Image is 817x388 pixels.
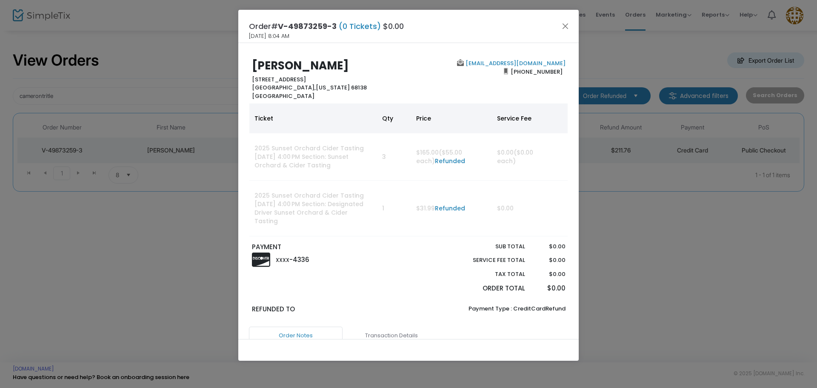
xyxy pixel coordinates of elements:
p: $0.00 [533,256,565,264]
span: ($0.00 each) [497,148,533,165]
td: $165.00 [411,133,492,181]
p: $0.00 [533,270,565,279]
p: Service Fee Total [453,256,525,264]
th: Price [411,103,492,133]
b: [STREET_ADDRESS] [US_STATE] 68138 [GEOGRAPHIC_DATA] [252,75,367,100]
p: $0.00 [533,284,565,293]
a: Order Notes [249,327,343,345]
a: [EMAIL_ADDRESS][DOMAIN_NAME] [464,59,566,67]
td: 3 [377,133,411,181]
h4: Order# $0.00 [249,20,404,32]
p: $0.00 [533,242,565,251]
p: Tax Total [453,270,525,279]
span: XXXX [276,256,289,264]
td: 2025 Sunset Orchard Cider Tasting [DATE] 4:00 PM Section: Designated Driver Sunset Orchard & Cide... [249,181,377,236]
span: [PHONE_NUMBER] [508,65,566,78]
td: $0.00 [492,133,543,181]
span: ($55.00 each) [416,148,462,165]
p: Refunded to [252,305,405,314]
span: [DATE] 8:04 AM [249,32,289,40]
button: Close [560,20,571,32]
td: $0.00 [492,181,543,236]
a: Refunded [435,157,465,165]
th: Qty [377,103,411,133]
b: [PERSON_NAME] [252,58,349,73]
p: Sub total [453,242,525,251]
div: Data table [249,103,568,236]
span: [GEOGRAPHIC_DATA], [252,83,316,92]
td: 1 [377,181,411,236]
span: (0 Tickets) [337,21,383,32]
span: -4336 [289,255,309,264]
a: Transaction Details [345,327,438,345]
td: $31.99 [411,181,492,236]
p: Order Total [453,284,525,293]
p: PAYMENT [252,242,405,252]
th: Service Fee [492,103,543,133]
span: Payment Type : CreditCardRefund [468,305,566,313]
a: Refunded [435,204,465,213]
span: V-49873259-3 [278,21,337,32]
td: 2025 Sunset Orchard Cider Tasting [DATE] 4:00 PM Section: Sunset Orchard & Cider Tasting [249,133,377,181]
th: Ticket [249,103,377,133]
